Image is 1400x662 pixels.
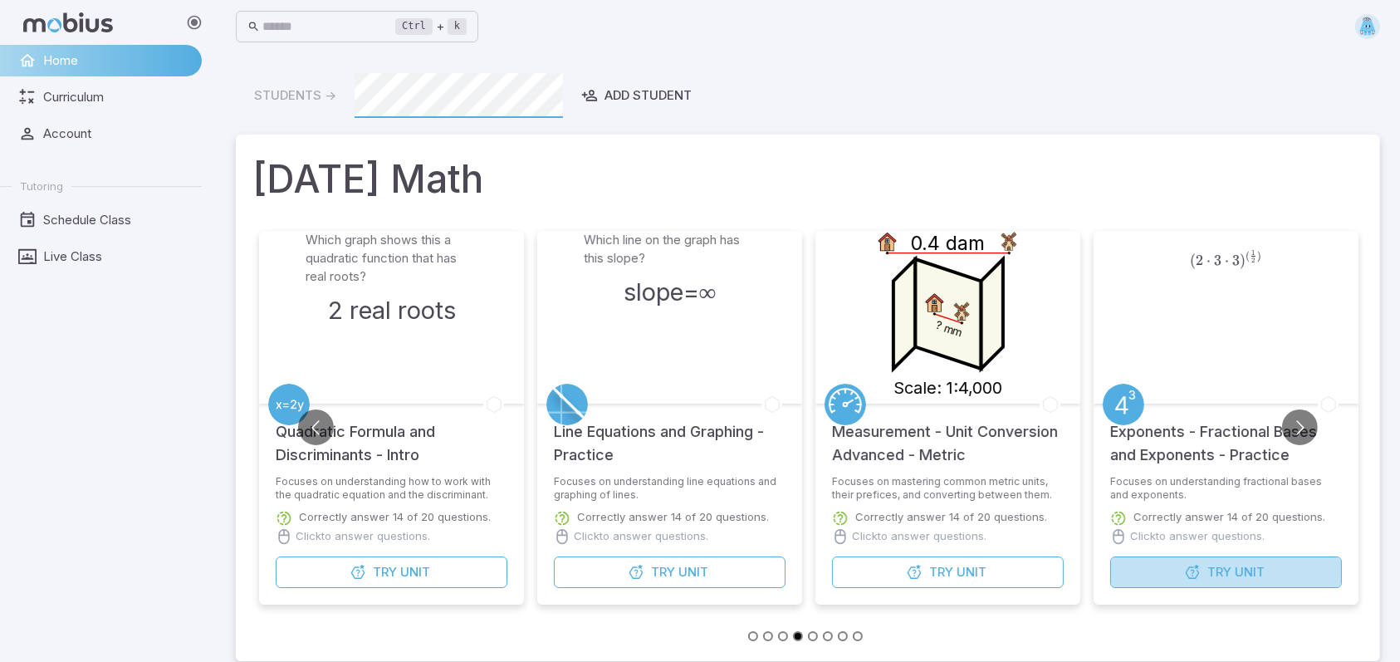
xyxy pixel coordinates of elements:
span: 2 [1196,252,1203,269]
h5: Quadratic Formula and Discriminants - Intro [276,404,507,467]
span: Tutoring [20,179,63,194]
button: Go to slide 4 [793,631,803,641]
span: Try [929,563,953,581]
span: Try [1207,563,1231,581]
h3: slope=∞ [624,274,717,311]
h3: 2 real roots [328,292,456,329]
span: Try [651,563,675,581]
span: Schedule Class [43,211,190,229]
button: Go to slide 2 [763,631,773,641]
p: Focuses on mastering common metric units, their prefices, and converting between them. [832,475,1064,502]
h5: Measurement - Unit Conversion Advanced - Metric [832,404,1064,467]
button: TryUnit [1110,557,1342,588]
button: Go to slide 8 [853,631,863,641]
button: Go to slide 1 [748,631,758,641]
button: Go to slide 7 [838,631,848,641]
span: Unit [1235,563,1265,581]
p: Focuses on understanding line equations and graphing of lines. [554,475,786,502]
span: ( [1246,250,1250,262]
span: 1 [1251,248,1256,257]
span: ( [1190,252,1196,269]
a: Speed/Distance/Time [825,384,866,425]
div: Add Student [581,86,692,105]
span: ⋅ [1225,252,1229,269]
span: 2 [1251,256,1256,264]
button: Go to previous slide [298,409,334,445]
button: Go to next slide [1282,409,1318,445]
button: Go to slide 6 [823,631,833,641]
text: Scale: 1:4,000 [893,378,1002,398]
span: 3 [1214,252,1221,269]
a: Algebra [268,384,310,425]
p: Click to answer questions. [1130,528,1265,545]
button: TryUnit [832,557,1064,588]
p: Correctly answer 14 of 20 questions. [855,510,1047,523]
kbd: Ctrl [395,18,433,35]
span: Unit [400,563,430,581]
span: Unit [957,563,986,581]
span: Unit [678,563,708,581]
p: Click to answer questions. [574,528,708,545]
span: ⋅ [1207,252,1211,269]
button: Go to slide 3 [778,631,788,641]
p: Correctly answer 14 of 20 questions. [299,510,491,523]
button: Go to slide 5 [808,631,818,641]
span: Account [43,125,190,143]
p: Focuses on understanding fractional bases and exponents. [1110,475,1342,502]
span: ) [1257,250,1261,262]
h1: [DATE] Math [252,151,1363,208]
p: Correctly answer 14 of 20 questions. [577,510,769,523]
h5: Exponents - Fractional Bases and Exponents - Practice [1110,404,1342,467]
a: Slope/Linear Equations [546,384,588,425]
button: TryUnit [554,557,786,588]
p: Click to answer questions. [852,528,986,545]
p: Which graph shows this a quadratic function that has real roots? [306,231,478,286]
p: Click to answer questions. [296,528,430,545]
a: Exponents [1103,384,1144,425]
h5: Line Equations and Graphing - Practice [554,404,786,467]
p: Focuses on understanding how to work with the quadratic equation and the discriminant. [276,475,507,502]
kbd: k [448,18,467,35]
span: ​ [1256,250,1257,259]
p: Correctly answer 14 of 20 questions. [1133,510,1325,523]
div: + [395,17,467,37]
span: ) [1240,252,1246,269]
p: Which line on the graph has this slope? [584,231,756,267]
text: 0.4 dam [911,231,985,255]
span: 3 [1232,252,1240,269]
text: ? mm [933,318,963,339]
img: trapezoid.svg [1355,14,1380,39]
button: TryUnit [276,557,507,588]
span: Home [43,51,190,70]
span: Live Class [43,248,190,266]
span: Try [373,563,397,581]
span: Curriculum [43,88,190,106]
